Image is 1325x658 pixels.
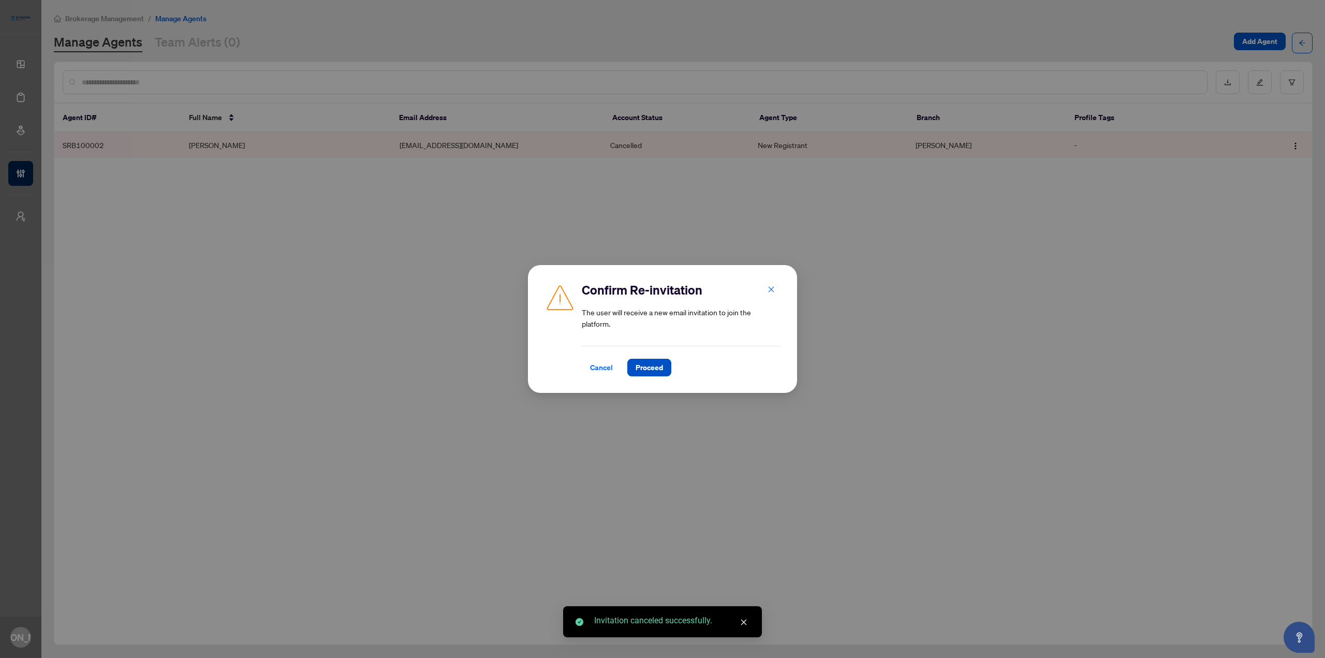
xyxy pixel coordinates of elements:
[582,306,781,329] article: The user will receive a new email invitation to join the platform.
[594,615,749,627] div: Invitation canceled successfully.
[740,619,747,626] span: close
[1284,622,1315,653] button: Open asap
[636,359,663,376] span: Proceed
[627,359,671,376] button: Proceed
[582,359,621,376] button: Cancel
[576,618,583,626] span: check-circle
[544,282,576,313] img: Caution Icon
[738,617,749,628] a: Close
[582,282,781,298] h2: Confirm Re-invitation
[768,286,775,293] span: close
[590,359,613,376] span: Cancel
